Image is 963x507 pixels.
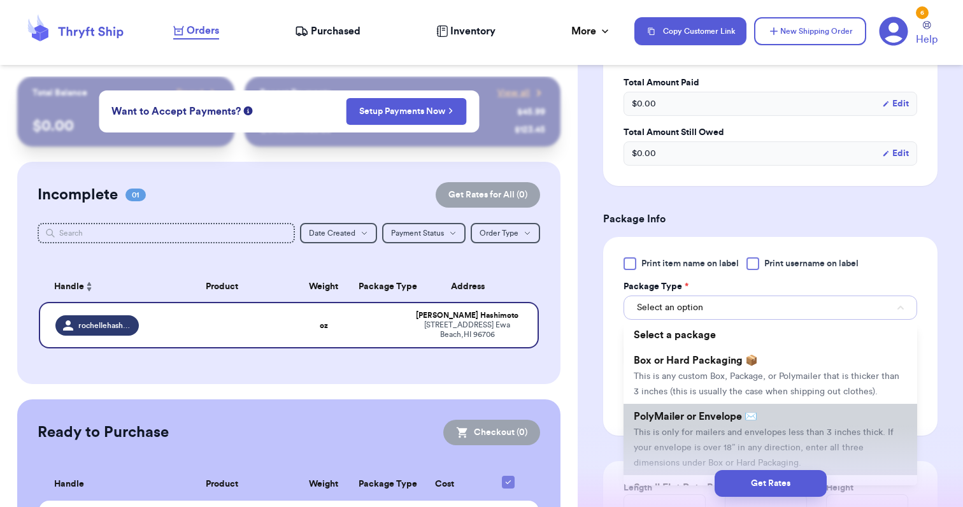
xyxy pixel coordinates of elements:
[634,372,899,396] span: This is any custom Box, Package, or Polymailer that is thicker than 3 inches (this is usually the...
[624,280,688,293] label: Package Type
[571,24,611,39] div: More
[54,280,84,294] span: Handle
[916,32,938,47] span: Help
[634,17,746,45] button: Copy Customer Link
[497,87,530,99] span: View all
[603,211,938,227] h3: Package Info
[879,17,908,46] a: 6
[32,87,87,99] p: Total Balance
[404,468,485,501] th: Cost
[38,422,169,443] h2: Ready to Purchase
[297,468,350,501] th: Weight
[515,124,545,136] div: $ 123.45
[632,147,656,160] span: $ 0.00
[641,257,739,270] span: Print item name on label
[382,223,466,243] button: Payment Status
[297,271,350,302] th: Weight
[125,189,146,201] span: 01
[634,428,894,468] span: This is only for mailers and envelopes less than 3 inches thick. If your envelope is over 18” in ...
[624,76,917,89] label: Total Amount Paid
[54,478,84,491] span: Handle
[471,223,540,243] button: Order Type
[882,97,909,110] button: Edit
[351,271,404,302] th: Package Type
[715,470,827,497] button: Get Rates
[497,87,545,99] a: View all
[436,182,540,208] button: Get Rates for All (0)
[146,271,297,302] th: Product
[632,97,656,110] span: $ 0.00
[146,468,297,501] th: Product
[111,104,241,119] span: Want to Accept Payments?
[32,116,219,136] p: $ 0.00
[176,87,219,99] a: Payout
[634,330,716,340] span: Select a package
[412,320,522,339] div: [STREET_ADDRESS] Ewa Beach , HI 96706
[443,420,540,445] button: Checkout (0)
[295,24,360,39] a: Purchased
[309,229,355,237] span: Date Created
[346,98,466,125] button: Setup Payments Now
[311,24,360,39] span: Purchased
[634,411,757,422] span: PolyMailer or Envelope ✉️
[320,322,328,329] strong: oz
[624,126,917,139] label: Total Amount Still Owed
[436,24,496,39] a: Inventory
[38,223,295,243] input: Search
[176,87,204,99] span: Payout
[882,147,909,160] button: Edit
[450,24,496,39] span: Inventory
[624,296,917,320] button: Select an option
[480,229,518,237] span: Order Type
[916,6,929,19] div: 6
[634,355,758,366] span: Box or Hard Packaging 📦
[84,279,94,294] button: Sort ascending
[764,257,859,270] span: Print username on label
[637,301,703,314] span: Select an option
[404,271,539,302] th: Address
[517,106,545,118] div: $ 45.99
[391,229,444,237] span: Payment Status
[78,320,131,331] span: rochellehashimoto
[412,311,522,320] div: [PERSON_NAME] Hashimoto
[359,105,453,118] a: Setup Payments Now
[351,468,404,501] th: Package Type
[260,87,331,99] p: Recent Payments
[173,23,219,39] a: Orders
[187,23,219,38] span: Orders
[38,185,118,205] h2: Incomplete
[754,17,866,45] button: New Shipping Order
[916,21,938,47] a: Help
[300,223,377,243] button: Date Created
